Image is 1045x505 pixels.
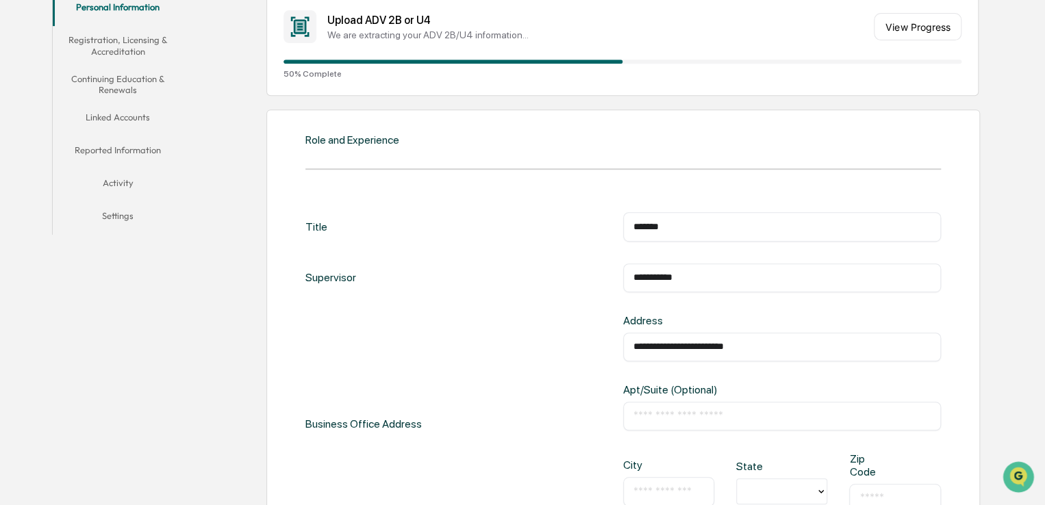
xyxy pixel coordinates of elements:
[849,452,890,478] div: Zip Code
[623,314,766,327] div: Address
[27,198,86,212] span: Data Lookup
[305,212,327,241] div: Title
[53,136,184,169] button: Reported Information
[233,109,249,125] button: Start new chat
[53,169,184,202] button: Activity
[8,167,94,192] a: 🖐️Preclearance
[97,231,166,242] a: Powered byPylon
[14,105,38,129] img: 1746055101610-c473b297-6a78-478c-a979-82029cc54cd1
[53,202,184,235] button: Settings
[47,105,225,118] div: Start new chat
[47,118,173,129] div: We're available if you need us!
[8,193,92,218] a: 🔎Data Lookup
[113,172,170,186] span: Attestations
[305,263,356,292] div: Supervisor
[53,103,184,136] button: Linked Accounts
[27,172,88,186] span: Preclearance
[623,383,766,396] div: Apt/Suite (Optional)
[327,29,869,40] div: We are extracting your ADV 2B/U4 information...
[305,133,399,146] div: Role and Experience
[14,200,25,211] div: 🔎
[53,65,184,104] button: Continuing Education & Renewals
[623,458,664,471] div: City
[14,174,25,185] div: 🖐️
[14,29,249,51] p: How can we help?
[327,14,869,27] div: Upload ADV 2B or U4
[284,69,962,79] span: 50 % Complete
[136,232,166,242] span: Pylon
[1001,460,1038,497] iframe: Open customer support
[99,174,110,185] div: 🗄️
[874,13,961,40] button: View Progress
[736,460,777,473] div: State
[94,167,175,192] a: 🗄️Attestations
[53,26,184,65] button: Registration, Licensing & Accreditation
